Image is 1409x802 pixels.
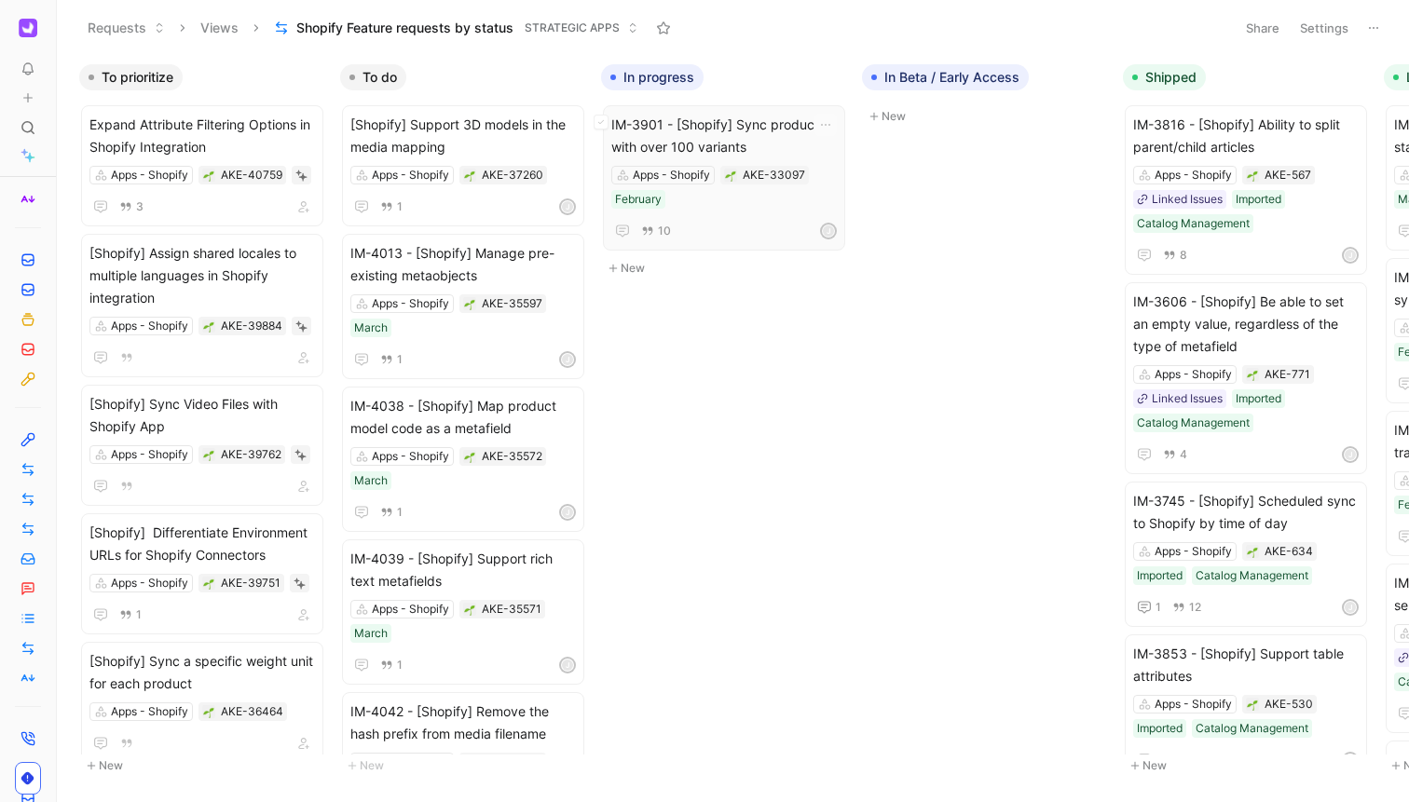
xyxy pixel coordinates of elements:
div: Apps - Shopify [111,166,188,184]
span: IM-3745 - [Shopify] Scheduled sync to Shopify by time of day [1133,490,1359,535]
a: IM-4039 - [Shopify] Support rich text metafieldsApps - ShopifyMarch1J [342,539,584,685]
span: IM-3901 - [Shopify] Sync products with over 100 variants [611,114,837,158]
span: 3 [136,201,144,212]
img: 🌱 [203,578,214,590]
div: Apps - Shopify [1155,365,1232,384]
button: 🌱 [1246,169,1259,182]
span: Shopify Feature requests by status [296,19,513,37]
span: STRATEGIC APPS [525,19,620,37]
button: Shopify Feature requests by statusSTRATEGIC APPS [266,14,647,42]
button: 12 [1169,597,1205,618]
span: In Beta / Early Access [884,68,1019,87]
span: IM-3816 - [Shopify] Ability to split parent/child articles [1133,114,1359,158]
img: 🌱 [203,707,214,718]
div: Catalog Management [1196,566,1308,585]
button: 1 [1133,596,1165,618]
div: J [1344,448,1357,461]
button: 🌱 [463,297,476,310]
button: 10 [637,221,675,241]
span: To prioritize [102,68,173,87]
button: 1 [376,502,406,523]
span: [Shopify] Assign shared locales to multiple languages in Shopify integration [89,242,315,309]
a: Expand Attribute Filtering Options in Shopify IntegrationApps - Shopify3 [81,105,323,226]
div: In progressNew [594,56,855,289]
div: Apps - Shopify [111,702,188,721]
div: AKE-634 [1265,542,1313,561]
span: IM-3606 - [Shopify] Be able to set an empty value, regardless of the type of metafield [1133,291,1359,358]
div: March [354,624,388,643]
div: J [561,200,574,213]
button: 🌱 [463,169,476,182]
div: AKE-39751 [221,574,280,592]
div: AKE-40759 [221,166,282,184]
a: [Shopify] Differentiate Environment URLs for Shopify ConnectorsApps - Shopify1 [81,513,323,634]
a: IM-3606 - [Shopify] Be able to set an empty value, regardless of the type of metafieldApps - Shop... [1125,282,1367,474]
a: [Shopify] Support 3D models in the media mappingApps - Shopify1J [342,105,584,226]
div: Apps - Shopify [111,317,188,335]
button: Requests [79,14,173,42]
span: To do [363,68,397,87]
a: IM-3745 - [Shopify] Scheduled sync to Shopify by time of dayApps - ShopifyImportedCatalog Managem... [1125,482,1367,627]
div: 🌱 [202,448,215,461]
div: Catalog Management [1137,414,1250,432]
span: IM-4013 - [Shopify] Manage pre-existing metaobjects [350,242,576,287]
div: To doNew [333,56,594,786]
button: 3 [116,197,147,217]
button: Views [192,14,247,42]
div: AKE-35597 [482,294,542,313]
div: Apps - Shopify [372,447,449,466]
button: 1 [376,197,406,217]
button: 🌱 [202,705,215,718]
div: AKE-33097 [743,166,805,184]
span: 1 [397,201,403,212]
div: AKE-530 [1265,695,1313,714]
div: March [354,319,388,337]
div: 🌱 [1246,545,1259,558]
div: J [561,353,574,366]
div: AKE-35571 [482,600,541,618]
img: 🌱 [203,321,214,333]
span: [Shopify] Differentiate Environment URLs for Shopify Connectors [89,522,315,566]
img: 🌱 [1247,370,1258,381]
img: 🌱 [203,170,214,182]
div: J [561,506,574,519]
img: 🌱 [464,170,475,182]
span: 1 [397,659,403,671]
div: AKE-39762 [221,445,281,464]
button: 🌱 [724,169,737,182]
span: [Shopify] Sync Video Files with Shopify App [89,393,315,438]
div: Apps - Shopify [633,166,710,184]
div: Apps - Shopify [1155,542,1232,561]
span: 10 [658,225,671,237]
button: Settings [1292,15,1357,41]
div: AKE-771 [1265,365,1310,384]
div: AKE-567 [1265,166,1311,184]
div: Imported [1236,190,1281,209]
button: Shipped [1123,64,1206,90]
div: Apps - Shopify [111,445,188,464]
div: Catalog Management [1196,719,1308,738]
div: 🌱 [463,603,476,616]
img: 🌱 [464,605,475,616]
div: Apps - Shopify [372,600,449,618]
div: AKE-37260 [482,166,543,184]
div: J [561,659,574,672]
img: 🌱 [725,170,736,182]
div: AKE-39884 [221,317,282,335]
button: New [1123,754,1369,777]
a: [Shopify] Sync a specific weight unit for each productApps - Shopify [81,642,323,763]
div: 🌱 [1246,368,1259,381]
button: 1 [1133,749,1165,771]
button: In progress [601,64,704,90]
div: March [354,471,388,490]
a: IM-4013 - [Shopify] Manage pre-existing metaobjectsApps - ShopifyMarch1J [342,234,584,379]
button: 1 [376,349,406,370]
button: 🌱 [202,577,215,590]
div: 🌱 [463,450,476,463]
button: 10 [1169,750,1206,770]
div: J [822,224,835,238]
button: 🌱 [202,319,215,333]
